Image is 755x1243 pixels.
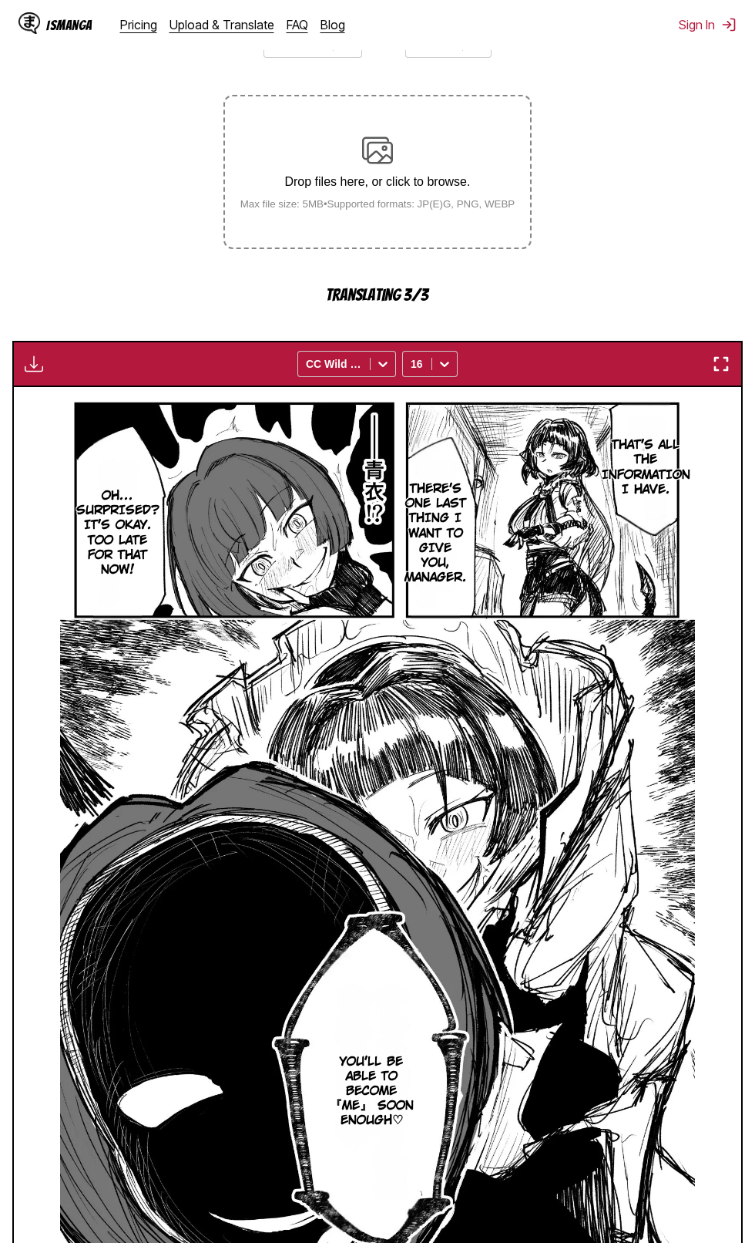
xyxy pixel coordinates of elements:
[679,17,737,32] button: Sign In
[223,286,532,304] p: Translating 3/3
[18,12,120,37] a: IsManga LogoIsManga
[712,355,730,373] img: Enter fullscreen
[73,485,162,580] p: Oh... Surprised? It's okay. Too late for that now!
[599,434,693,500] p: That's all the information I have.
[228,198,528,210] small: Max file size: 5MB • Supported formats: JP(E)G, PNG, WEBP
[401,478,470,588] p: There's one last thing I want to give you, manager.
[169,17,274,32] a: Upload & Translate
[320,17,345,32] a: Blog
[721,17,737,32] img: Sign out
[287,17,308,32] a: FAQ
[324,1051,420,1131] p: You'll be able to become 『me』 soon enough♡
[18,12,40,34] img: IsManga Logo
[46,18,92,32] div: IsManga
[25,355,43,373] img: Download translated images
[228,175,528,189] p: Drop files here, or click to browse.
[120,17,157,32] a: Pricing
